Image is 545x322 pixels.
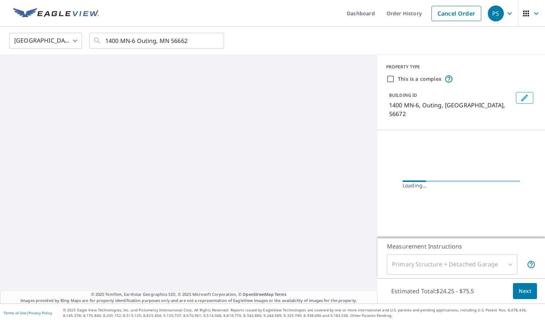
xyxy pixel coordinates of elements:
a: Privacy Policy [28,310,52,315]
label: This is a complex [398,75,442,83]
input: Search by address or latitude-longitude [105,31,209,51]
span: © 2025 TomTom, Earthstar Geographics SIO, © 2025 Microsoft Corporation, © [91,291,287,298]
a: Cancel Order [431,6,481,21]
a: Terms [275,291,287,297]
div: PS [488,5,504,21]
p: © 2025 Eagle View Technologies, Inc. and Pictometry International Corp. All Rights Reserved. Repo... [63,307,541,318]
div: PROPERTY TYPE [386,64,536,70]
button: Next [513,283,537,299]
a: OpenStreetMap [243,291,273,297]
a: Terms of Use [4,310,26,315]
p: Measurement Instructions [387,242,536,251]
p: | [4,311,52,315]
button: Edit building 1 [516,92,533,104]
p: Estimated Total: $24.25 - $75.5 [385,283,480,299]
p: BUILDING ID [389,92,417,98]
div: Loading… [403,182,520,189]
div: [GEOGRAPHIC_DATA] [9,31,82,51]
span: Your report will include the primary structure and a detached garage if one exists. [527,260,536,269]
img: EV Logo [13,8,99,19]
div: Primary Structure + Detached Garage [387,254,517,275]
p: 1400 MN-6, Outing, [GEOGRAPHIC_DATA], 56672 [389,101,513,118]
span: Next [519,287,531,296]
